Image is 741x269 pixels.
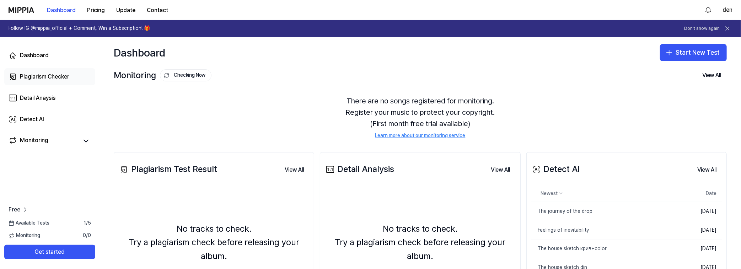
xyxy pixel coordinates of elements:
[4,68,95,85] a: Plagiarism Checker
[114,44,165,61] div: Dashboard
[9,205,29,214] a: Free
[324,222,516,263] div: No tracks to check. Try a plagiarism check before releasing your album.
[531,202,681,221] a: The journey of the drop
[485,163,516,177] button: View All
[20,94,55,102] div: Detail Anaysis
[141,3,174,17] button: Contact
[4,111,95,128] a: Detect AI
[20,51,49,60] div: Dashboard
[723,6,732,14] button: den
[279,163,310,177] button: View All
[9,232,40,239] span: Monitoring
[20,72,69,81] div: Plagiarism Checker
[9,205,20,214] span: Free
[114,87,727,148] div: There are no songs registered for monitoring. Register your music to protect your copyright. (Fir...
[279,162,310,177] a: View All
[111,3,141,17] button: Update
[681,185,722,202] th: Date
[20,115,44,124] div: Detect AI
[697,68,727,82] button: View All
[531,221,681,240] a: Feelings of inevitability
[681,221,722,240] td: [DATE]
[681,202,722,221] td: [DATE]
[531,245,607,252] div: The house sketch крив+color
[681,240,722,258] td: [DATE]
[20,136,48,146] div: Monitoring
[118,222,310,263] div: No tracks to check. Try a plagiarism check before releasing your album.
[114,69,211,82] div: Monitoring
[9,25,150,32] h1: Follow IG @mippia_official + Comment, Win a Subscription! 🎁
[531,240,681,258] a: The house sketch крив+color
[531,227,589,234] div: Feelings of inevitability
[531,162,580,176] div: Detect AI
[375,132,466,139] a: Learn more about our monitoring service
[9,7,34,13] img: logo
[9,136,78,146] a: Monitoring
[84,220,91,227] span: 1 / 5
[684,26,720,32] button: Don't show again
[160,69,211,81] button: Checking Now
[81,3,111,17] button: Pricing
[704,6,713,14] img: 알림
[692,163,722,177] button: View All
[485,162,516,177] a: View All
[9,220,49,227] span: Available Tests
[531,208,593,215] div: The journey of the drop
[4,245,95,259] button: Get started
[324,162,394,176] div: Detail Analysis
[660,44,727,61] button: Start New Test
[4,90,95,107] a: Detail Anaysis
[4,47,95,64] a: Dashboard
[111,0,141,20] a: Update
[118,162,217,176] div: Plagiarism Test Result
[692,162,722,177] a: View All
[83,232,91,239] span: 0 / 0
[41,3,81,17] button: Dashboard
